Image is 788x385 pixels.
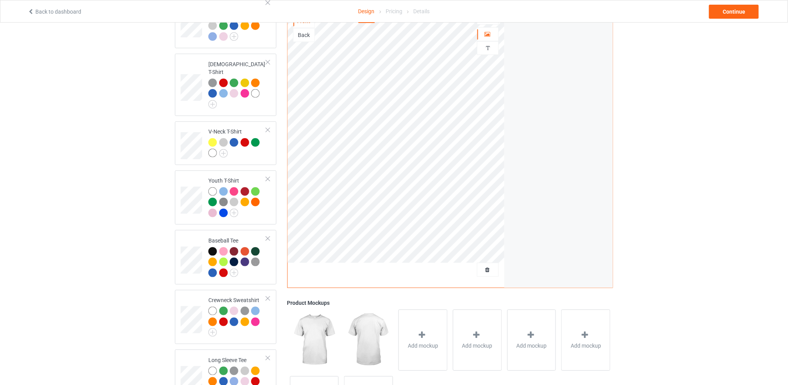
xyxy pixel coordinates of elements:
[208,237,266,277] div: Baseball Tee
[28,9,81,15] a: Back to dashboard
[408,342,438,350] span: Add mockup
[462,342,493,350] span: Add mockup
[175,171,276,225] div: Youth T-Shirt
[230,32,238,41] img: svg+xml;base64,PD94bWwgdmVyc2lvbj0iMS4wIiBlbmNvZGluZz0iVVRGLTgiPz4KPHN2ZyB3aWR0aD0iMjJweCIgaGVpZ2...
[175,230,276,285] div: Baseball Tee
[571,342,601,350] span: Add mockup
[561,309,610,371] div: Add mockup
[398,309,447,371] div: Add mockup
[230,209,238,217] img: svg+xml;base64,PD94bWwgdmVyc2lvbj0iMS4wIiBlbmNvZGluZz0iVVRGLTgiPz4KPHN2ZyB3aWR0aD0iMjJweCIgaGVpZ2...
[507,309,556,371] div: Add mockup
[709,5,759,19] div: Continue
[413,0,430,22] div: Details
[175,290,276,344] div: Crewneck Sweatshirt
[344,309,393,370] img: regular.jpg
[219,198,228,206] img: heather_texture.png
[219,149,228,158] img: svg+xml;base64,PD94bWwgdmVyc2lvbj0iMS4wIiBlbmNvZGluZz0iVVRGLTgiPz4KPHN2ZyB3aWR0aD0iMjJweCIgaGVpZ2...
[208,100,217,109] img: svg+xml;base64,PD94bWwgdmVyc2lvbj0iMS4wIiBlbmNvZGluZz0iVVRGLTgiPz4KPHN2ZyB3aWR0aD0iMjJweCIgaGVpZ2...
[290,309,339,370] img: regular.jpg
[208,0,266,40] div: Hooded Sweatshirt
[208,60,266,106] div: [DEMOGRAPHIC_DATA] T-Shirt
[208,177,266,217] div: Youth T-Shirt
[208,296,266,334] div: Crewneck Sweatshirt
[175,121,276,165] div: V-Neck T-Shirt
[453,309,502,371] div: Add mockup
[175,54,276,116] div: [DEMOGRAPHIC_DATA] T-Shirt
[251,258,260,266] img: heather_texture.png
[358,0,375,23] div: Design
[516,342,547,350] span: Add mockup
[208,128,266,157] div: V-Neck T-Shirt
[287,299,613,307] div: Product Mockups
[484,44,492,52] img: svg%3E%0A
[386,0,402,22] div: Pricing
[230,269,238,277] img: svg+xml;base64,PD94bWwgdmVyc2lvbj0iMS4wIiBlbmNvZGluZz0iVVRGLTgiPz4KPHN2ZyB3aWR0aD0iMjJweCIgaGVpZ2...
[294,31,315,39] div: Back
[208,328,217,337] img: svg+xml;base64,PD94bWwgdmVyc2lvbj0iMS4wIiBlbmNvZGluZz0iVVRGLTgiPz4KPHN2ZyB3aWR0aD0iMjJweCIgaGVpZ2...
